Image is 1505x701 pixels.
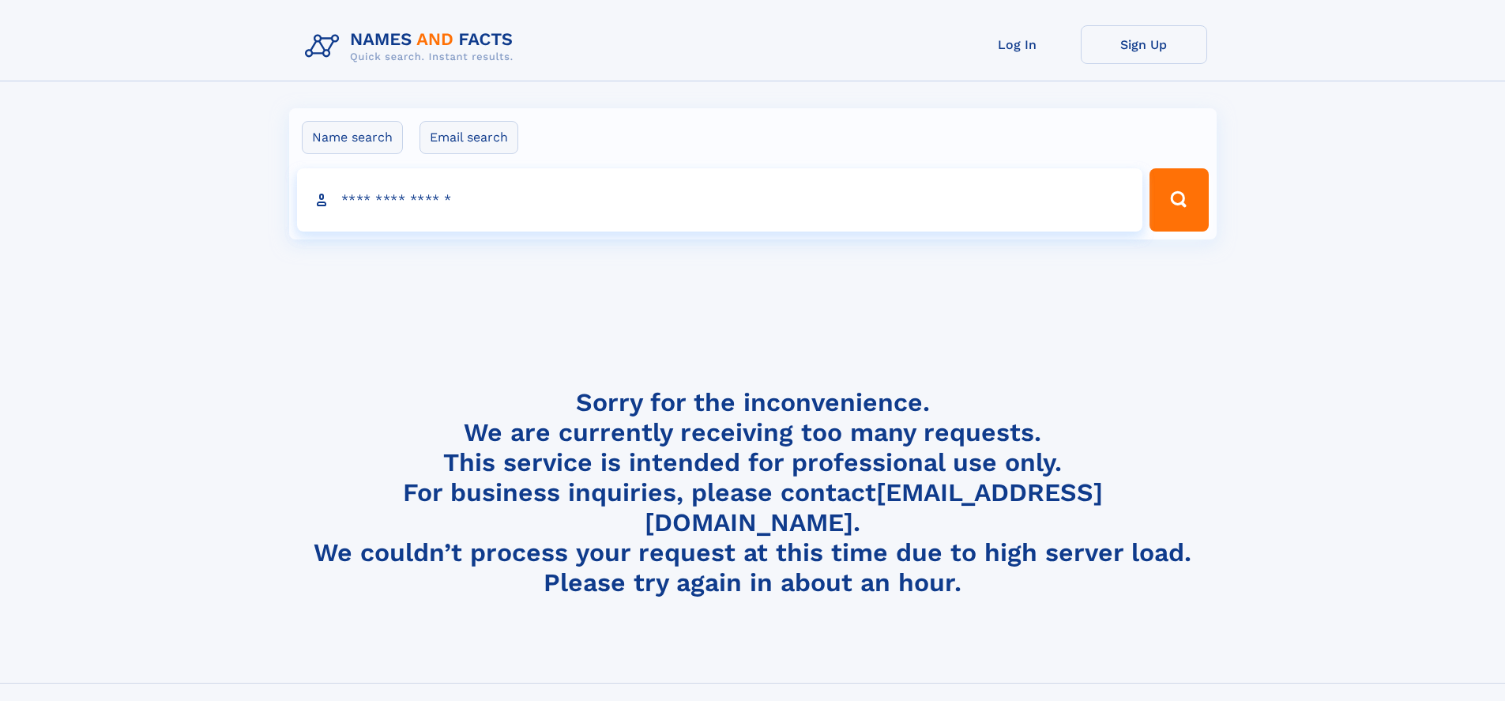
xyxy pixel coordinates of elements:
[299,25,526,68] img: Logo Names and Facts
[302,121,403,154] label: Name search
[954,25,1081,64] a: Log In
[1081,25,1207,64] a: Sign Up
[420,121,518,154] label: Email search
[1149,168,1208,232] button: Search Button
[645,477,1103,537] a: [EMAIL_ADDRESS][DOMAIN_NAME]
[297,168,1143,232] input: search input
[299,387,1207,598] h4: Sorry for the inconvenience. We are currently receiving too many requests. This service is intend...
